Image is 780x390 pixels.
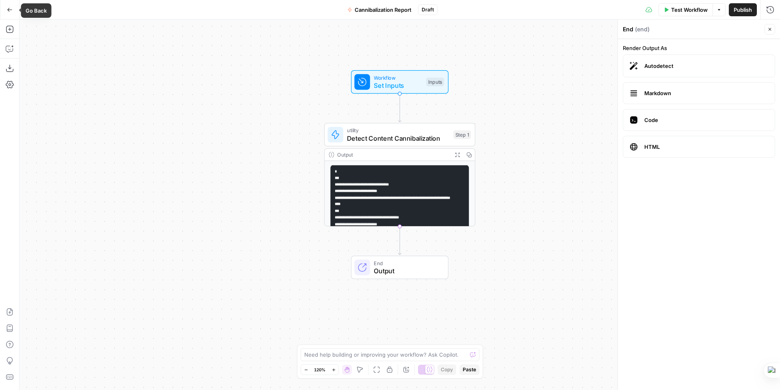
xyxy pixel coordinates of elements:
button: Test Workflow [659,3,713,16]
span: Autodetect [644,62,768,70]
div: Output [337,151,448,159]
span: Markdown [644,89,768,97]
span: Set Inputs [374,81,422,90]
span: Draft [422,6,434,13]
div: Inputs [426,78,444,87]
label: Render Output As [623,44,775,52]
span: End [374,259,440,267]
div: End [623,25,762,33]
div: Step 1 [453,130,471,139]
span: ( end ) [635,25,650,33]
button: Cannibalization Report [342,3,416,16]
span: Workflow [374,74,422,81]
span: 120% [314,366,325,373]
button: Paste [459,364,479,375]
span: Output [374,266,440,276]
span: Code [644,116,768,124]
span: Publish [734,6,752,14]
span: HTML [644,143,768,151]
button: Copy [438,364,456,375]
g: Edge from start to step_1 [398,94,401,122]
span: utility [347,126,449,134]
span: Detect Content Cannibalization [347,133,449,143]
div: EndOutput [324,256,475,279]
g: Edge from step_1 to end [398,227,401,255]
button: Publish [729,3,757,16]
span: Copy [441,366,453,373]
span: Test Workflow [671,6,708,14]
span: Paste [463,366,476,373]
span: Cannibalization Report [355,6,412,14]
div: WorkflowSet InputsInputs [324,70,475,94]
